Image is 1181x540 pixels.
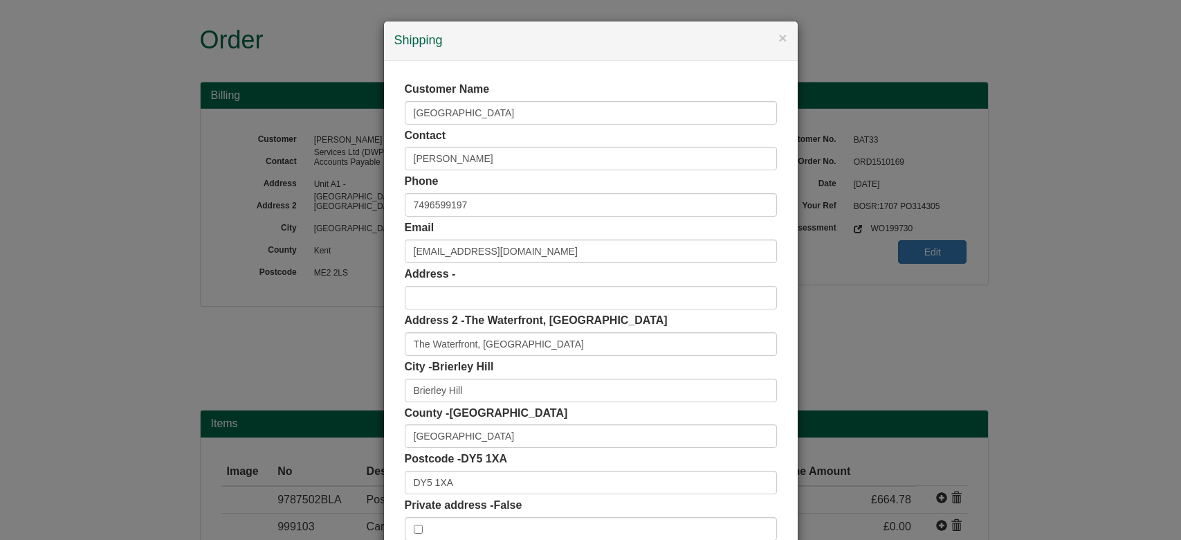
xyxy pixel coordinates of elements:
[405,220,434,236] label: Email
[778,30,787,45] button: ×
[405,451,508,467] label: Postcode -
[405,313,668,329] label: Address 2 -
[405,174,439,190] label: Phone
[461,453,507,465] span: DY5 1XA
[405,406,568,422] label: County -
[465,314,668,326] span: The Waterfront, [GEOGRAPHIC_DATA]
[449,407,567,419] span: [GEOGRAPHIC_DATA]
[405,359,494,375] label: City -
[405,498,522,514] label: Private address -
[405,82,490,98] label: Customer Name
[394,32,787,50] h4: Shipping
[432,361,494,372] span: Brierley Hill
[405,267,456,282] label: Address -
[405,128,446,144] label: Contact
[493,499,522,511] span: False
